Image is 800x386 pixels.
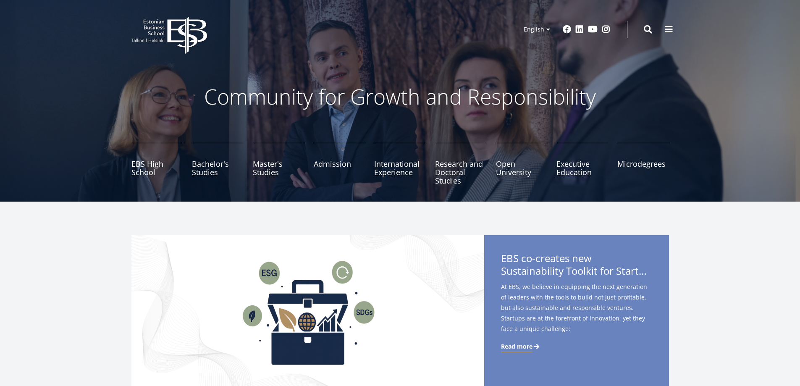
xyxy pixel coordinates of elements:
[588,25,598,34] a: Youtube
[501,342,532,351] span: Read more
[131,143,183,185] a: EBS High School
[501,265,652,277] span: Sustainability Toolkit for Startups
[617,143,669,185] a: Microdegrees
[501,281,652,347] span: At EBS, we believe in equipping the next generation of leaders with the tools to build not just p...
[602,25,610,34] a: Instagram
[556,143,608,185] a: Executive Education
[178,84,623,109] p: Community for Growth and Responsibility
[435,143,487,185] a: Research and Doctoral Studies
[501,252,652,280] span: EBS co-creates new
[496,143,548,185] a: Open University
[575,25,584,34] a: Linkedin
[374,143,426,185] a: International Experience
[192,143,244,185] a: Bachelor's Studies
[563,25,571,34] a: Facebook
[314,143,365,185] a: Admission
[253,143,304,185] a: Master's Studies
[501,342,541,351] a: Read more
